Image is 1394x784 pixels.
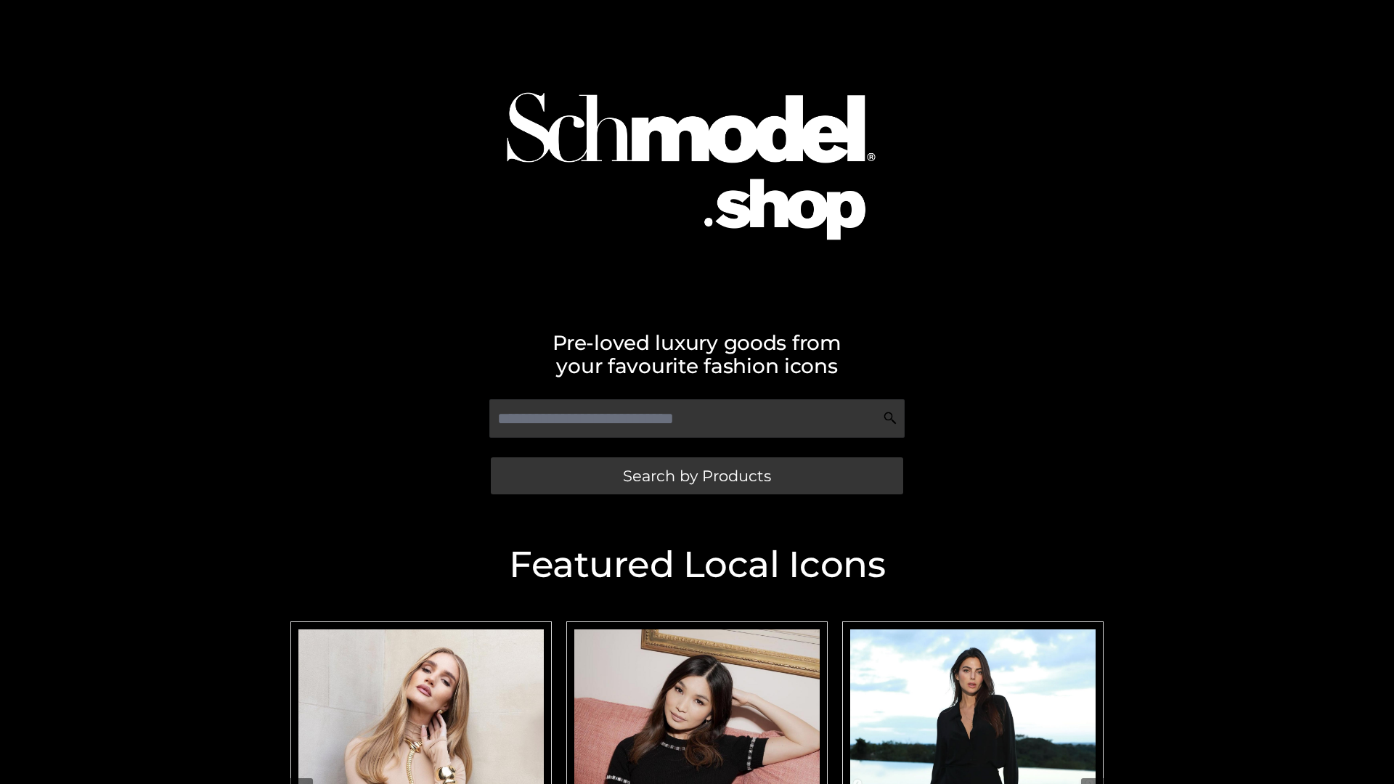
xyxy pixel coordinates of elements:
img: Search Icon [883,411,897,425]
h2: Featured Local Icons​ [283,547,1111,583]
a: Search by Products [491,457,903,494]
h2: Pre-loved luxury goods from your favourite fashion icons [283,331,1111,377]
span: Search by Products [623,468,771,483]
